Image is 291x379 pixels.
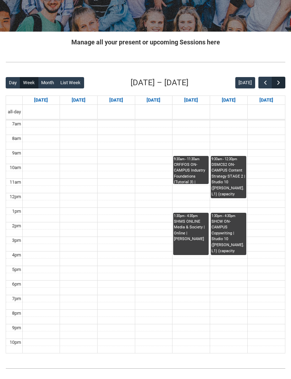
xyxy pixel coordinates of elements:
div: 11am [8,179,22,186]
div: 9pm [11,324,22,331]
div: 4pm [11,251,22,259]
span: all-day [6,108,22,115]
div: 7am [11,120,22,128]
div: 8pm [11,310,22,317]
img: REDU_GREY_LINE [6,60,285,64]
div: 9:30am - 12:30pm [212,157,246,162]
div: 7pm [11,295,22,302]
button: Month [38,77,57,88]
div: 1:30pm - 4:30pm [174,213,208,218]
div: 10pm [8,339,22,346]
div: 10am [8,164,22,171]
div: 3pm [11,237,22,244]
div: SHCW ON-CAMPUS Copywriting | Studio 10 ([PERSON_NAME]. L1) (capacity x20ppl) | [PERSON_NAME] [212,219,246,255]
button: List Week [57,77,84,88]
button: Week [20,77,38,88]
div: SHMS ONLINE Media & Society | Online | [PERSON_NAME] [174,219,208,242]
div: DSMCS2 ON-CAMPUS Content Strategy STAGE 2 | Studio 10 ([PERSON_NAME]. L1) (capacity x20ppl) | [PE... [212,162,246,198]
h2: [DATE] – [DATE] [131,77,188,89]
a: Go to September 16, 2025 [108,96,125,104]
button: Next Week [272,77,285,88]
a: Go to September 19, 2025 [220,96,237,104]
img: REDU_GREY_LINE [6,366,285,370]
div: 8am [11,135,22,142]
button: [DATE] [235,77,255,88]
a: Go to September 18, 2025 [183,96,199,104]
button: Day [6,77,20,88]
a: Go to September 15, 2025 [70,96,87,104]
a: Go to September 14, 2025 [33,96,49,104]
h2: Manage all your present or upcoming Sessions here [6,37,285,47]
div: 9am [11,150,22,157]
a: Go to September 17, 2025 [145,96,162,104]
div: 1pm [11,208,22,215]
div: 2pm [11,222,22,229]
div: 9:30am - 11:30am [174,157,208,162]
div: CRFIFOS ON-CAMPUS Industry Foundations (Tutorial 3) | [GEOGRAPHIC_DATA].) (capacity x32ppl) | [PE... [174,162,208,184]
div: 6pm [11,281,22,288]
div: 1:30pm - 4:30pm [212,213,246,218]
a: Go to September 20, 2025 [258,96,275,104]
button: Previous Week [258,77,272,88]
div: 12pm [8,193,22,200]
div: 5pm [11,266,22,273]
